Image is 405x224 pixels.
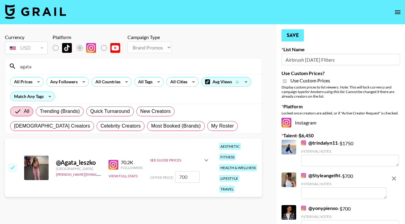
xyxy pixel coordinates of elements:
[56,166,101,171] div: [GEOGRAPHIC_DATA]
[90,108,130,115] span: Quick Turnaround
[282,85,400,99] div: Display custom prices to list viewers. Note: This will lock currency and campaign type . Cannot b...
[301,149,399,154] div: Internal Notes:
[301,206,306,211] img: Instagram
[219,164,257,171] div: health & wellness
[219,143,241,150] div: aesthetic
[127,34,172,40] div: Campaign Type
[301,214,399,219] div: Internal Notes:
[301,172,387,199] div: - $ 700
[301,173,306,178] img: Instagram
[86,43,96,53] img: Instagram
[151,122,201,130] span: Most Booked (Brands)
[6,43,46,53] div: USD
[175,171,200,183] input: 2,500
[282,132,400,139] label: Talent - $ 6,450
[282,29,304,42] button: Save
[150,153,210,168] div: See Guide Prices
[110,43,120,53] img: YouTube
[134,77,154,86] div: All Tags
[5,34,48,40] div: Currency
[282,118,291,128] img: Instagram
[56,171,175,177] a: [PERSON_NAME][EMAIL_ADDRESS][PERSON_NAME][DOMAIN_NAME]
[109,174,138,178] button: View Full Stats
[211,122,234,130] span: My Roster
[62,43,72,53] img: TikTok
[5,40,48,56] div: Currency is locked to USD
[282,70,400,76] label: Use Custom Prices?
[301,140,399,166] div: - $ 1750
[301,205,338,211] a: @yonypienso
[282,111,400,115] div: Locked once creators are added, or if "Active Creator Request" is checked.
[109,160,118,170] img: Instagram
[10,77,34,86] div: All Prices
[301,172,340,179] a: @Styleangelfit
[121,165,143,170] div: Followers
[282,118,400,128] div: Instagram
[301,140,338,146] a: @trindalyn11
[16,61,258,71] input: Search by User Name
[53,42,125,54] div: List locked to Instagram.
[101,122,141,130] span: Celebrity Creators
[290,78,330,84] span: Use Custom Prices
[150,158,203,162] div: See Guide Prices
[5,4,66,19] img: Grail Talent
[14,122,90,130] span: [DEMOGRAPHIC_DATA] Creators
[305,89,344,94] em: for bookers using this list
[219,154,236,161] div: fitness
[282,103,400,110] label: Platform
[53,34,125,40] div: Platform
[150,175,174,180] span: Offer Price:
[282,46,400,52] label: List Name
[56,159,101,166] div: @ Agata_leszko
[46,77,79,86] div: Any Followers
[301,140,306,145] img: Instagram
[388,172,400,185] button: remove
[219,186,235,193] div: travel
[92,77,122,86] div: All Countries
[201,77,251,86] div: Avg Views
[10,92,55,101] div: Match Any Tags
[40,108,80,115] span: Trending (Brands)
[392,6,404,18] button: open drawer
[167,77,189,86] div: All Cities
[140,108,171,115] span: New Creators
[301,182,387,186] div: Internal Notes:
[219,175,239,182] div: lifestyle
[121,159,143,165] div: 70.2K
[24,108,29,115] span: All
